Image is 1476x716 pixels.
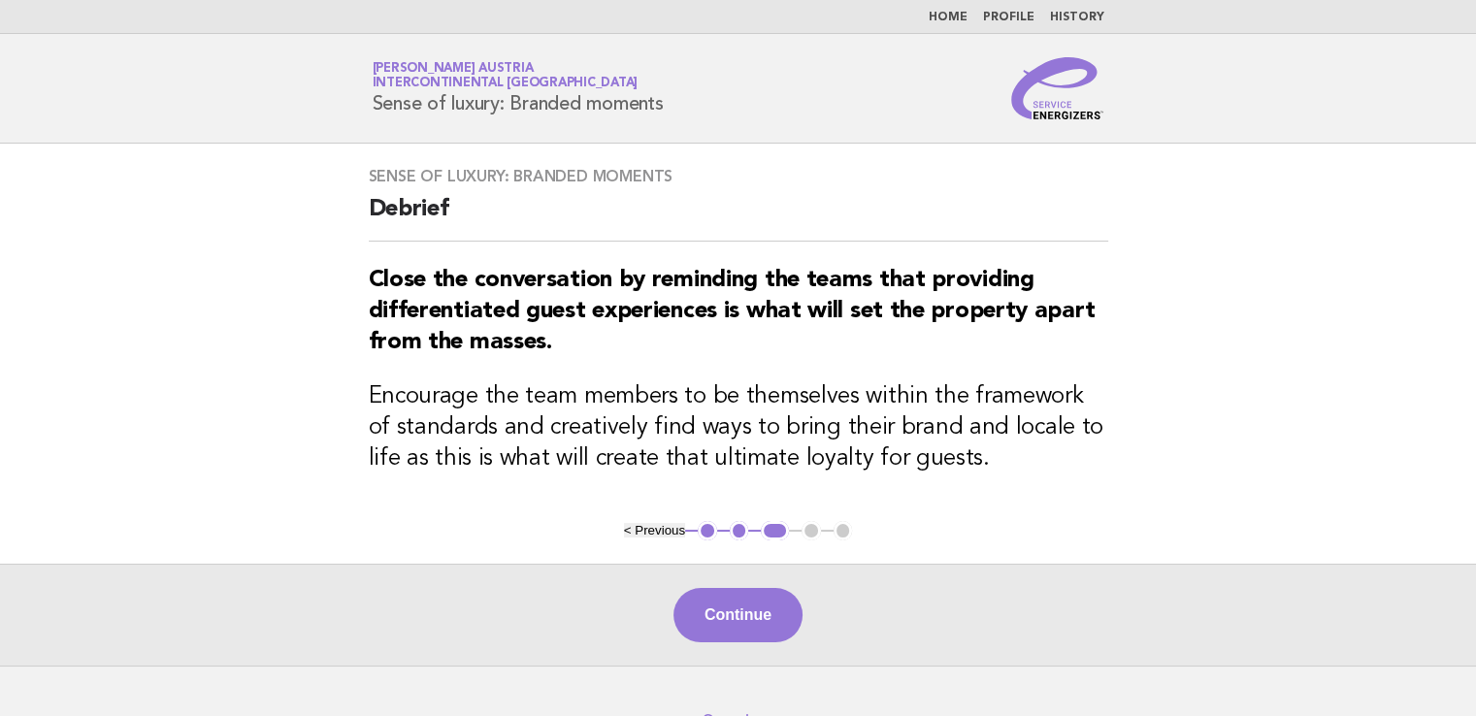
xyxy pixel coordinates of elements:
h3: Encourage the team members to be themselves within the framework of standards and creatively find... [369,381,1108,474]
button: Continue [673,588,803,642]
a: Profile [983,12,1034,23]
button: < Previous [624,523,685,537]
img: Service Energizers [1011,57,1104,119]
button: 1 [698,521,717,540]
button: 2 [730,521,749,540]
button: 3 [761,521,789,540]
h2: Debrief [369,194,1108,242]
a: Home [929,12,968,23]
h3: Sense of luxury: Branded moments [369,167,1108,186]
a: [PERSON_NAME] AustriaInterContinental [GEOGRAPHIC_DATA] [373,62,639,89]
strong: Close the conversation by reminding the teams that providing differentiated guest experiences is ... [369,269,1096,354]
a: History [1050,12,1104,23]
span: InterContinental [GEOGRAPHIC_DATA] [373,78,639,90]
h1: Sense of luxury: Branded moments [373,63,664,114]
